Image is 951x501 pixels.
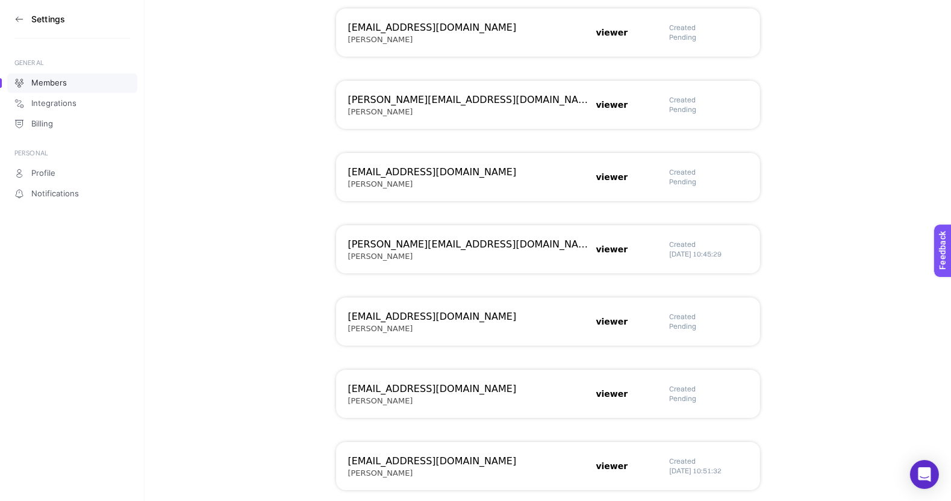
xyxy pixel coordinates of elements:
div: Open Intercom Messenger [910,460,939,489]
h3: [PERSON_NAME][EMAIL_ADDRESS][DOMAIN_NAME] [348,237,589,252]
h6: Created [670,312,748,322]
h3: [EMAIL_ADDRESS][DOMAIN_NAME] [348,310,589,324]
h5: Pending [670,33,748,42]
h3: [EMAIL_ADDRESS][DOMAIN_NAME] [348,165,589,179]
h5: viewer [596,243,628,255]
h5: viewer [596,316,628,328]
div: PERSONAL [14,148,130,158]
span: Feedback [7,4,46,13]
h3: Settings [31,14,65,24]
h5: Pending [670,177,748,187]
h5: Pending [670,322,748,331]
h3: [PERSON_NAME][EMAIL_ADDRESS][DOMAIN_NAME] [348,93,589,107]
h5: viewer [596,388,628,400]
span: Integrations [31,99,76,108]
h5: [PERSON_NAME] [348,179,413,189]
h5: [PERSON_NAME] [348,35,413,45]
span: Billing [31,119,53,129]
a: Billing [7,114,137,134]
h3: [EMAIL_ADDRESS][DOMAIN_NAME] [348,454,589,468]
h6: Created [670,23,748,33]
h5: [PERSON_NAME] [348,396,413,406]
h5: [DATE] 10:45:29 [670,249,748,259]
span: Profile [31,169,55,178]
h5: [PERSON_NAME] [348,107,413,117]
a: Members [7,73,137,93]
h5: [PERSON_NAME] [348,252,413,261]
h6: Created [670,384,748,394]
h6: Created [670,456,748,466]
h5: viewer [596,171,628,183]
h5: viewer [596,26,628,39]
h5: [PERSON_NAME] [348,468,413,478]
h3: [EMAIL_ADDRESS][DOMAIN_NAME] [348,20,589,35]
span: Notifications [31,189,79,199]
a: Notifications [7,184,137,204]
h5: Pending [670,394,748,403]
h5: [DATE] 10:51:32 [670,466,748,476]
h6: Created [670,240,748,249]
h5: viewer [596,460,628,472]
a: Integrations [7,94,137,113]
h3: [EMAIL_ADDRESS][DOMAIN_NAME] [348,382,589,396]
span: Members [31,78,67,88]
h6: Created [670,167,748,177]
div: GENERAL [14,58,130,67]
a: Profile [7,164,137,183]
h5: [PERSON_NAME] [348,324,413,334]
h6: Created [670,95,748,105]
h5: Pending [670,105,748,114]
h5: viewer [596,99,628,111]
